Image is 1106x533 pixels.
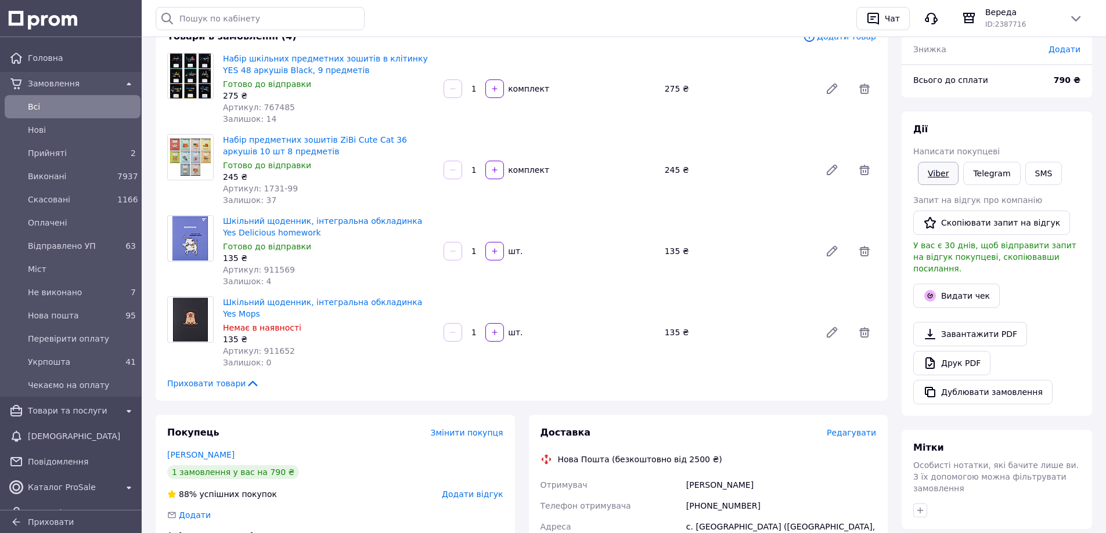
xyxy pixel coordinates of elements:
div: Чат [882,10,902,27]
span: Особисті нотатки, які бачите лише ви. З їх допомогою можна фільтрувати замовлення [913,461,1079,493]
span: Каталог ProSale [28,481,117,493]
span: Немає в наявності [223,323,301,332]
button: Видати чек [913,284,1000,308]
a: Шкільний щоденник, інтегральна обкладинка Yes Delicious homework [223,216,422,237]
img: Шкільний щоденник, інтегральна обкладинка Yes Mops [171,297,211,342]
div: 275 ₴ [660,81,816,97]
span: Нова пошта [28,310,113,321]
span: Артикул: 1731-99 [223,184,298,193]
a: [PERSON_NAME] [167,450,235,459]
div: шт. [505,327,524,338]
span: Міст [28,263,136,275]
span: Відправлено УП [28,240,113,252]
div: успішних покупок [167,488,277,500]
span: Артикул: 911652 [223,346,295,356]
span: Чекаємо на оплату [28,379,136,391]
button: Скопіювати запит на відгук [913,211,1070,235]
div: 135 ₴ [660,324,816,340]
div: Нова Пошта (безкоштовно від 2500 ₴) [555,454,725,465]
span: 2 [131,148,136,158]
span: Доставка [541,427,591,438]
span: 7937 [117,172,138,181]
span: Мітки [913,442,944,453]
span: Запит на відгук про компанію [913,195,1042,205]
button: Чат [856,7,910,30]
span: Дії [913,124,928,135]
img: Набір предметних зошитів ZiBi Cute Cat 36 аркушів 10 шт 8 предметів [168,135,213,180]
div: 275 ₴ [223,90,434,101]
a: Набір предметних зошитів ZiBi Cute Cat 36 аркушів 10 шт 8 предметів [223,135,407,156]
div: комплект [505,164,550,176]
span: Видалити [853,158,876,182]
div: 245 ₴ [223,171,434,183]
div: 135 ₴ [223,252,434,264]
span: Готово до відправки [223,79,311,89]
span: Готово до відправки [223,161,311,170]
span: Прийняті [28,147,113,159]
a: Набір шкільних предметних зошитів в клітинку YES 48 аркушів Black, 9 предметів [223,54,428,75]
span: Покупець [167,427,219,438]
span: Виконані [28,171,113,182]
span: Товари та послуги [28,405,117,416]
a: Редагувати [820,321,844,344]
a: Редагувати [820,77,844,100]
span: Не виконано [28,287,113,298]
span: Знижка [913,45,946,54]
a: Завантажити PDF [913,322,1027,346]
a: Редагувати [820,240,844,263]
span: Головна [28,52,136,64]
span: Замовлення [28,78,117,89]
span: [DEMOGRAPHIC_DATA] [28,430,136,442]
b: 790 ₴ [1054,75,1080,85]
a: Друк PDF [913,351,990,375]
span: Редагувати [827,428,876,437]
span: ID: 2387716 [985,20,1026,28]
button: Дублювати замовлення [913,380,1053,404]
span: Артикул: 767485 [223,103,295,112]
span: Змінити покупця [431,428,503,437]
span: Додати [1049,45,1080,54]
span: Укрпошта [28,356,113,368]
span: Перевірити оплату [28,333,136,345]
img: Набір шкільних предметних зошитів в клітинку YES 48 аркушів Black, 9 предметів [168,53,213,99]
span: 95 [125,311,136,320]
span: Нові [28,124,136,136]
span: 41 [125,357,136,367]
span: 7 [131,288,136,297]
span: Приховати товари [167,378,260,389]
span: Залишок: 37 [223,195,276,205]
a: Редагувати [820,158,844,182]
div: [PHONE_NUMBER] [684,495,878,516]
input: Пошук по кабінету [156,7,365,30]
span: Готово до відправки [223,242,311,251]
span: Телефон отримувача [541,501,631,510]
span: Покупці [28,507,136,519]
span: 88% [179,490,197,499]
span: Оплачені [28,217,136,229]
div: 245 ₴ [660,162,816,178]
a: Viber [918,162,959,185]
span: Скасовані [28,194,113,205]
div: 1 замовлення у вас на 790 ₴ [167,465,299,479]
span: Всi [28,101,136,113]
span: Артикул: 911569 [223,265,295,274]
span: Написати покупцеві [913,147,1000,156]
span: 63 [125,241,136,251]
div: [PERSON_NAME] [684,474,878,495]
div: 135 ₴ [660,243,816,259]
span: Приховати [28,517,74,527]
button: SMS [1025,162,1062,185]
span: У вас є 30 днів, щоб відправити запит на відгук покупцеві, скопіювавши посилання. [913,241,1076,273]
span: Вереда [985,6,1060,18]
span: Повідомлення [28,456,136,467]
span: Додати відгук [442,490,503,499]
span: Залишок: 0 [223,358,272,367]
span: Всього до сплати [913,75,988,85]
span: Видалити [853,321,876,344]
span: 1166 [117,195,138,204]
span: Залишок: 14 [223,114,276,124]
div: шт. [505,245,524,257]
div: 135 ₴ [223,333,434,345]
span: Отримувач [541,480,588,490]
span: Додати [179,510,211,520]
